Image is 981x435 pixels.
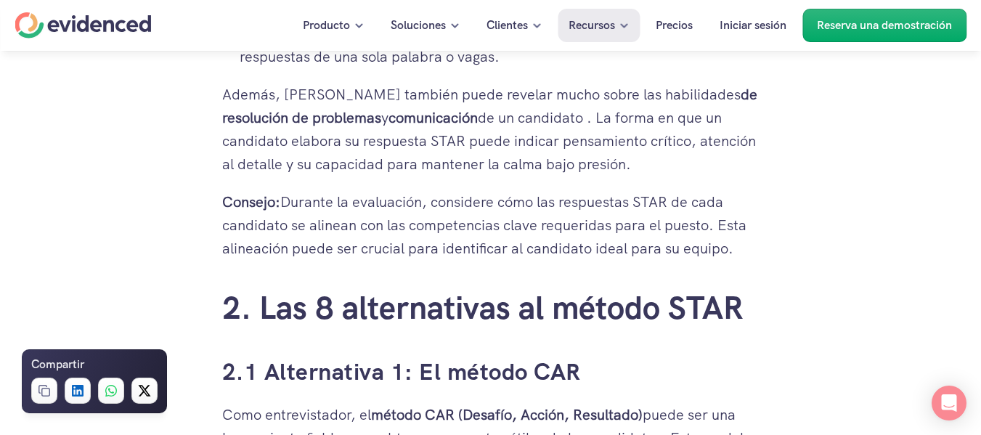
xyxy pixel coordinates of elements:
[381,108,388,127] font: y
[222,357,581,387] a: 2.1 Alternativa 1: El método CAR
[31,357,84,372] font: Compartir
[720,17,786,33] font: Iniciar sesión
[222,192,280,211] font: Consejo:
[222,287,743,328] a: 2. Las 8 alternativas al método STAR
[371,405,643,424] font: método CAR (Desafío, Acción, Resultado)
[222,108,760,174] font: de un candidato . La forma en que un candidato elabora su respuesta STAR puede indicar pensamient...
[569,17,615,33] font: Recursos
[388,108,478,127] font: comunicación
[222,85,761,127] font: de resolución de problemas
[487,17,528,33] font: Clientes
[645,9,704,42] a: Precios
[391,17,446,33] font: Soluciones
[817,17,952,33] font: Reserva una demostración
[656,17,693,33] font: Precios
[802,9,966,42] a: Reserva una demostración
[303,17,350,33] font: Producto
[709,9,797,42] a: Iniciar sesión
[222,405,371,424] font: Como entrevistador, el
[932,386,966,420] div: Abrir Intercom Messenger
[15,12,151,38] a: Hogar
[222,192,750,258] font: Durante la evaluación, considere cómo las respuestas STAR de cada candidato se alinean con las co...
